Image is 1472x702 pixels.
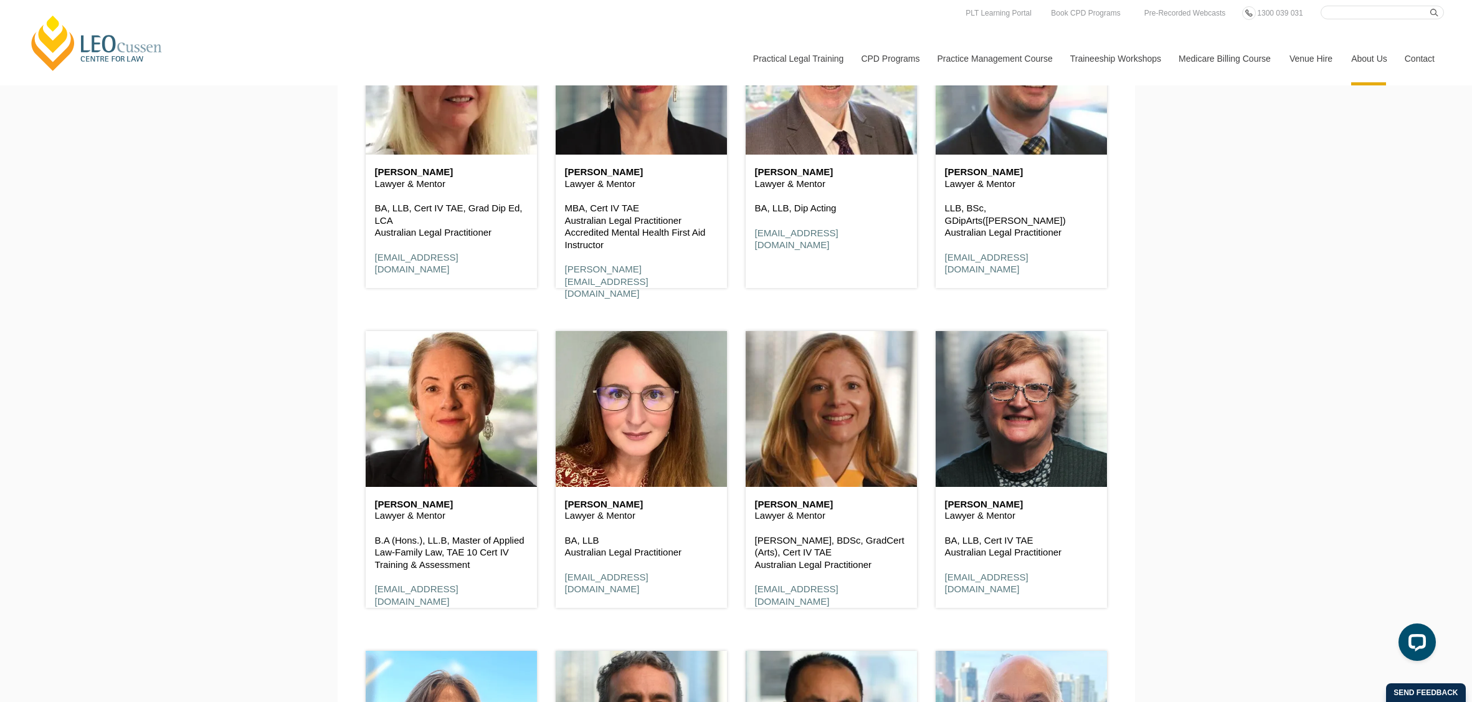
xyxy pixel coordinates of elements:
[945,499,1098,510] h6: [PERSON_NAME]
[962,6,1035,20] a: PLT Learning Portal
[565,167,718,178] h6: [PERSON_NAME]
[1389,618,1441,671] iframe: LiveChat chat widget
[1280,32,1342,85] a: Venue Hire
[375,584,458,607] a: [EMAIL_ADDRESS][DOMAIN_NAME]
[375,534,528,571] p: B.A (Hons.), LL.B, Master of Applied Law-Family Law, TAE 10 Cert IV Training & Assessment
[1395,32,1444,85] a: Contact
[565,509,718,522] p: Lawyer & Mentor
[945,167,1098,178] h6: [PERSON_NAME]
[565,264,648,299] a: [PERSON_NAME][EMAIL_ADDRESS][DOMAIN_NAME]
[755,509,908,522] p: Lawyer & Mentor
[375,202,528,239] p: BA, LLB, Cert IV TAE, Grad Dip Ed, LCA Australian Legal Practitioner
[755,167,908,178] h6: [PERSON_NAME]
[1254,6,1306,20] a: 1300 039 031
[1061,32,1169,85] a: Traineeship Workshops
[1342,32,1395,85] a: About Us
[375,252,458,275] a: [EMAIL_ADDRESS][DOMAIN_NAME]
[565,534,718,559] p: BA, LLB Australian Legal Practitioner
[375,499,528,510] h6: [PERSON_NAME]
[945,178,1098,190] p: Lawyer & Mentor
[744,32,852,85] a: Practical Legal Training
[1169,32,1280,85] a: Medicare Billing Course
[375,167,528,178] h6: [PERSON_NAME]
[945,509,1098,522] p: Lawyer & Mentor
[375,178,528,190] p: Lawyer & Mentor
[565,178,718,190] p: Lawyer & Mentor
[755,228,838,251] a: [EMAIL_ADDRESS][DOMAIN_NAME]
[375,509,528,522] p: Lawyer & Mentor
[565,572,648,595] a: [EMAIL_ADDRESS][DOMAIN_NAME]
[945,252,1028,275] a: [EMAIL_ADDRESS][DOMAIN_NAME]
[565,499,718,510] h6: [PERSON_NAME]
[755,584,838,607] a: [EMAIL_ADDRESS][DOMAIN_NAME]
[565,202,718,251] p: MBA, Cert IV TAE Australian Legal Practitioner Accredited Mental Health First Aid Instructor
[1141,6,1229,20] a: Pre-Recorded Webcasts
[1048,6,1123,20] a: Book CPD Programs
[852,32,928,85] a: CPD Programs
[755,202,908,214] p: BA, LLB, Dip Acting
[755,534,908,571] p: [PERSON_NAME], BDSc, GradCert (Arts), Cert IV TAE Australian Legal Practitioner
[945,534,1098,559] p: BA, LLB, Cert IV TAE Australian Legal Practitioner
[28,14,166,72] a: [PERSON_NAME] Centre for Law
[928,32,1061,85] a: Practice Management Course
[1257,9,1303,17] span: 1300 039 031
[945,572,1028,595] a: [EMAIL_ADDRESS][DOMAIN_NAME]
[945,202,1098,239] p: LLB, BSc, GDipArts([PERSON_NAME]) Australian Legal Practitioner
[755,499,908,510] h6: [PERSON_NAME]
[755,178,908,190] p: Lawyer & Mentor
